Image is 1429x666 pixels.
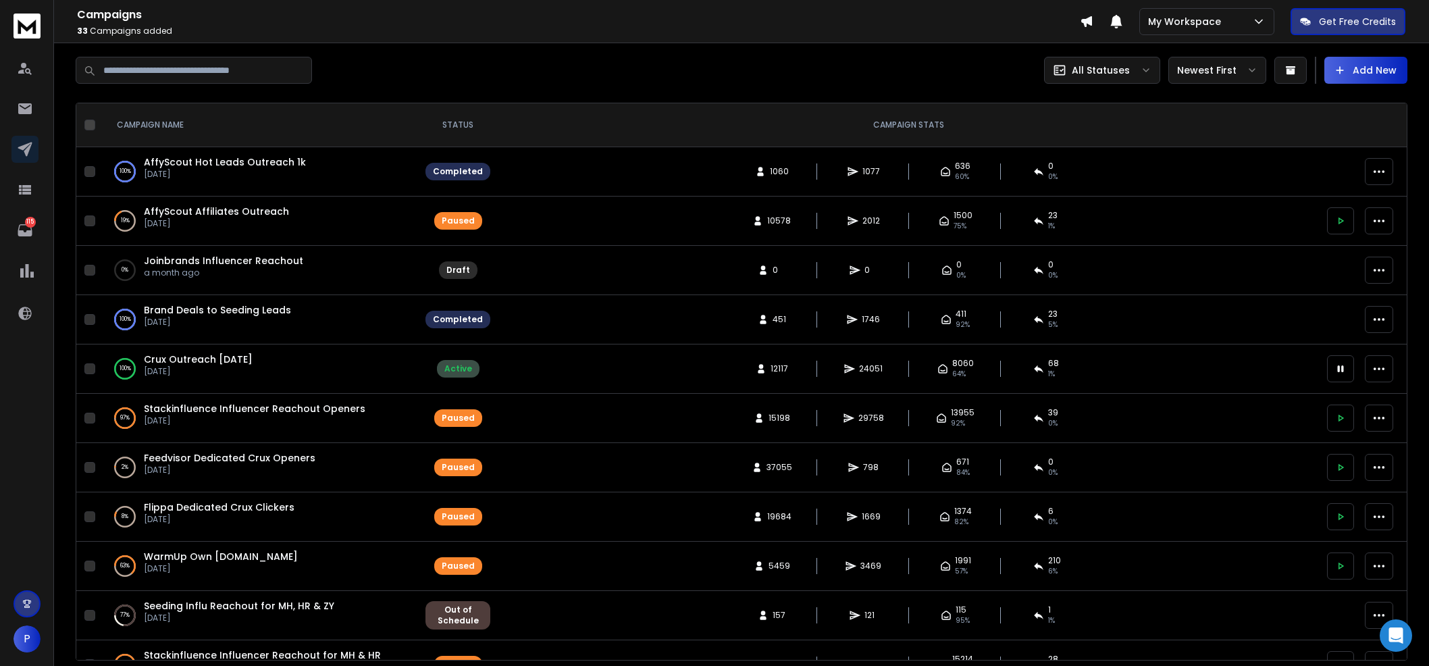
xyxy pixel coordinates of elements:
img: logo [14,14,41,39]
a: Brand Deals to Seeding Leads [144,303,291,317]
span: 0 % [1048,418,1058,429]
td: 100%AffyScout Hot Leads Outreach 1k[DATE] [101,147,417,197]
span: 636 [955,161,970,172]
td: 8%Flippa Dedicated Crux Clickers[DATE] [101,492,417,542]
span: 92 % [956,319,970,330]
a: Stackinfluence Influencer Reachout for MH & HR [144,648,381,662]
span: 1 % [1048,369,1055,380]
span: 28 [1048,654,1058,665]
p: 77 % [120,609,130,622]
span: 19684 [767,511,791,522]
span: 210 [1048,555,1061,566]
td: 97%Stackinfluence Influencer Reachout Openers[DATE] [101,394,417,443]
span: 0 [773,265,786,276]
p: [DATE] [144,366,253,377]
div: Active [444,363,472,374]
span: 1500 [954,210,972,221]
span: 2012 [862,215,880,226]
th: CAMPAIGN NAME [101,103,417,147]
p: [DATE] [144,317,291,328]
p: 100 % [120,165,131,178]
a: Seeding Influ Reachout for MH, HR & ZY [144,599,334,613]
p: 100 % [120,313,131,326]
div: Paused [442,462,475,473]
a: Feedvisor Dedicated Crux Openers [144,451,315,465]
div: Paused [442,215,475,226]
p: 63 % [120,559,130,573]
th: CAMPAIGN STATS [498,103,1319,147]
span: 1669 [862,511,881,522]
p: All Statuses [1072,63,1130,77]
a: Flippa Dedicated Crux Clickers [144,501,294,514]
span: 157 [773,610,786,621]
span: 798 [863,462,879,473]
td: 77%Seeding Influ Reachout for MH, HR & ZY[DATE] [101,591,417,640]
span: 13955 [951,407,975,418]
span: 24051 [859,363,883,374]
span: 115 [956,605,966,615]
span: 1 % [1048,615,1055,626]
p: 19 % [121,214,130,228]
p: [DATE] [144,415,365,426]
span: 1991 [955,555,971,566]
a: 115 [11,217,38,244]
span: 29758 [858,413,884,424]
span: 1 [1048,605,1051,615]
a: Joinbrands Influencer Reachout [144,254,303,267]
div: Paused [442,511,475,522]
span: 0% [1048,270,1058,281]
th: STATUS [417,103,498,147]
button: P [14,625,41,652]
span: 68 [1048,358,1059,369]
p: My Workspace [1148,15,1226,28]
span: 75 % [954,221,966,232]
span: 5 % [1048,319,1058,330]
button: Get Free Credits [1291,8,1405,35]
td: 100%Brand Deals to Seeding Leads[DATE] [101,295,417,344]
span: 0 [1048,161,1054,172]
p: [DATE] [144,218,289,229]
p: Campaigns added [77,26,1080,36]
span: 121 [864,610,878,621]
a: WarmUp Own [DOMAIN_NAME] [144,550,298,563]
a: Stackinfluence Influencer Reachout Openers [144,402,365,415]
span: 6 % [1048,566,1058,577]
p: 2 % [122,461,128,474]
span: 1374 [954,506,972,517]
span: 0 % [1048,172,1058,182]
span: 5459 [769,561,790,571]
td: 19%AffyScout Affiliates Outreach[DATE] [101,197,417,246]
span: 60 % [955,172,969,182]
span: 37055 [767,462,792,473]
div: Out of Schedule [433,605,483,626]
span: AffyScout Affiliates Outreach [144,205,289,218]
span: 411 [956,309,966,319]
span: 1077 [862,166,880,177]
p: [DATE] [144,563,298,574]
p: [DATE] [144,514,294,525]
p: Get Free Credits [1319,15,1396,28]
span: 84 % [956,467,970,478]
div: Open Intercom Messenger [1380,619,1412,652]
span: 0 [864,265,878,276]
span: 15198 [769,413,790,424]
p: [DATE] [144,465,315,476]
span: 0 [956,259,962,270]
span: 6 [1048,506,1054,517]
span: 3469 [860,561,881,571]
td: 63%WarmUp Own [DOMAIN_NAME][DATE] [101,542,417,591]
td: 0%Joinbrands Influencer Reachouta month ago [101,246,417,295]
span: 1746 [862,314,880,325]
span: 0% [956,270,966,281]
p: 97 % [120,411,130,425]
div: Completed [433,166,483,177]
span: 57 % [955,566,968,577]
